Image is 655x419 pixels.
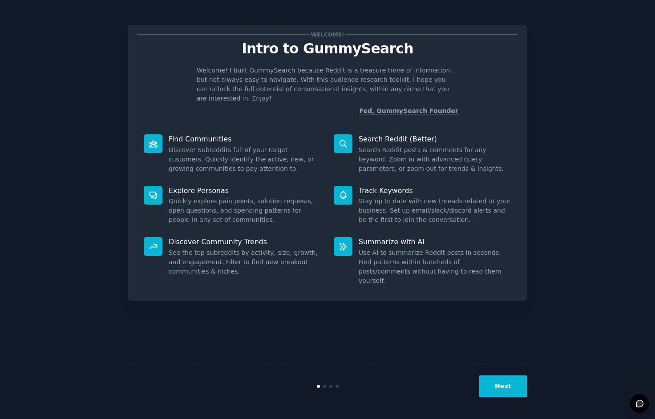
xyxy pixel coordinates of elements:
[359,186,511,195] p: Track Keywords
[359,107,458,115] a: Fed, GummySearch Founder
[169,248,321,276] dd: See the top subreddits by activity, size, growth, and engagement. Filter to find new breakout com...
[359,197,511,225] dd: Stay up to date with new threads related to your business. Set up email/slack/discord alerts and ...
[479,375,527,397] button: Next
[169,134,321,144] p: Find Communities
[137,41,518,56] p: Intro to GummySearch
[359,237,511,246] p: Summarize with AI
[359,134,511,144] p: Search Reddit (Better)
[169,145,321,173] dd: Discover Subreddits full of your target customers. Quickly identify the active, new, or growing c...
[197,66,458,103] p: Welcome! I built GummySearch because Reddit is a treasure trove of information, but not always ea...
[357,106,458,116] div: -
[359,145,511,173] dd: Search Reddit posts & comments for any keyword. Zoom in with advanced query parameters, or zoom o...
[169,237,321,246] p: Discover Community Trends
[309,30,346,39] span: Welcome!
[169,197,321,225] dd: Quickly explore pain points, solution requests, open questions, and spending patterns for people ...
[169,186,321,195] p: Explore Personas
[359,248,511,286] dd: Use AI to summarize Reddit posts in seconds. Find patterns within hundreds of posts/comments with...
